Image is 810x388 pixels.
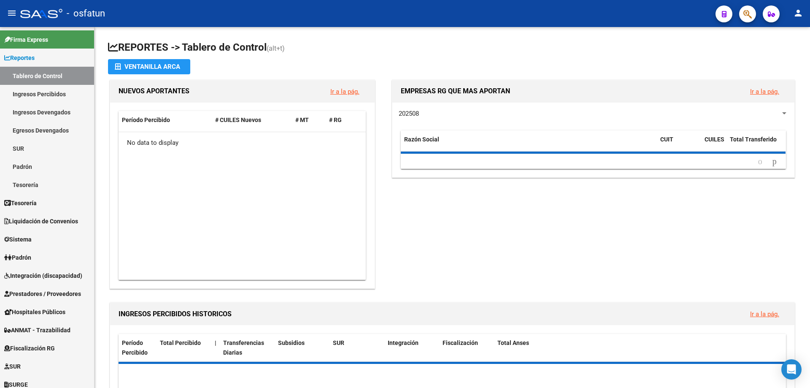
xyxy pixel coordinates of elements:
[108,41,796,55] h1: REPORTES -> Tablero de Control
[743,84,786,99] button: Ir a la pág.
[215,117,261,123] span: # CUILES Nuevos
[4,35,48,44] span: Firma Express
[326,111,359,129] datatable-header-cell: # RG
[660,136,673,143] span: CUIT
[160,339,201,346] span: Total Percibido
[115,59,184,74] div: Ventanilla ARCA
[497,339,529,346] span: Total Anses
[750,310,779,318] a: Ir a la pág.
[157,334,211,362] datatable-header-cell: Total Percibido
[384,334,439,362] datatable-header-cell: Integración
[705,136,724,143] span: CUILES
[4,217,78,226] span: Liquidación de Convenios
[4,362,21,371] span: SUR
[278,339,305,346] span: Subsidios
[67,4,105,23] span: - osfatun
[119,87,189,95] span: NUEVOS APORTANTES
[7,8,17,18] mat-icon: menu
[4,53,35,62] span: Reportes
[108,59,190,74] button: Ventanilla ARCA
[439,334,494,362] datatable-header-cell: Fiscalización
[223,339,264,356] span: Transferencias Diarias
[4,235,32,244] span: Sistema
[494,334,779,362] datatable-header-cell: Total Anses
[292,111,326,129] datatable-header-cell: # MT
[388,339,418,346] span: Integración
[122,117,170,123] span: Período Percibido
[119,310,232,318] span: INGRESOS PERCIBIDOS HISTORICOS
[295,117,309,123] span: # MT
[4,271,82,280] span: Integración (discapacidad)
[4,307,65,317] span: Hospitales Públicos
[275,334,329,362] datatable-header-cell: Subsidios
[329,117,342,123] span: # RG
[4,344,55,353] span: Fiscalización RG
[781,359,802,380] div: Open Intercom Messenger
[750,88,779,95] a: Ir a la pág.
[404,136,439,143] span: Razón Social
[4,198,37,208] span: Tesorería
[726,130,786,158] datatable-header-cell: Total Transferido
[333,339,344,346] span: SUR
[324,84,366,99] button: Ir a la pág.
[701,130,726,158] datatable-header-cell: CUILES
[401,87,510,95] span: EMPRESAS RG QUE MAS APORTAN
[211,334,220,362] datatable-header-cell: |
[401,130,657,158] datatable-header-cell: Razón Social
[793,8,803,18] mat-icon: person
[330,88,359,95] a: Ir a la pág.
[212,111,292,129] datatable-header-cell: # CUILES Nuevos
[122,339,148,356] span: Período Percibido
[119,334,157,362] datatable-header-cell: Período Percibido
[119,111,212,129] datatable-header-cell: Período Percibido
[4,289,81,298] span: Prestadores / Proveedores
[215,339,216,346] span: |
[399,110,419,117] span: 202508
[329,334,384,362] datatable-header-cell: SUR
[754,157,766,166] a: go to previous page
[4,253,31,262] span: Padrón
[769,157,780,166] a: go to next page
[443,339,478,346] span: Fiscalización
[743,306,786,322] button: Ir a la pág.
[730,136,777,143] span: Total Transferido
[267,44,285,52] span: (alt+t)
[657,130,701,158] datatable-header-cell: CUIT
[119,132,366,153] div: No data to display
[4,326,70,335] span: ANMAT - Trazabilidad
[220,334,275,362] datatable-header-cell: Transferencias Diarias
